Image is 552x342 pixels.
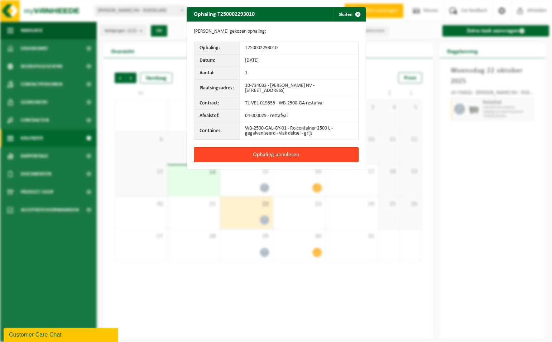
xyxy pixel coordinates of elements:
[333,7,365,22] button: Sluiten
[194,122,240,140] th: Container:
[194,55,240,67] th: Datum:
[194,110,240,122] th: Afvalstof:
[187,7,262,21] h2: Ophaling T250002293010
[194,67,240,80] th: Aantal:
[194,147,359,162] button: Ophaling annuleren
[240,110,358,122] td: 04-000029 - restafval
[240,67,358,80] td: 1
[194,97,240,110] th: Contract:
[240,80,358,97] td: 10-734032 - [PERSON_NAME] NV - [STREET_ADDRESS]
[240,97,358,110] td: TL-VEL-019555 - WB-2500-GA restafval
[4,326,120,342] iframe: chat widget
[240,55,358,67] td: [DATE]
[194,80,240,97] th: Plaatsingsadres:
[240,122,358,140] td: WB-2500-GAL-GY-01 - Rolcontainer 2500 L - gegalvaniseerd - vlak deksel - grijs
[194,29,359,34] p: [PERSON_NAME] gekozen ophaling:
[194,42,240,55] th: Ophaling:
[240,42,358,55] td: T250002293010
